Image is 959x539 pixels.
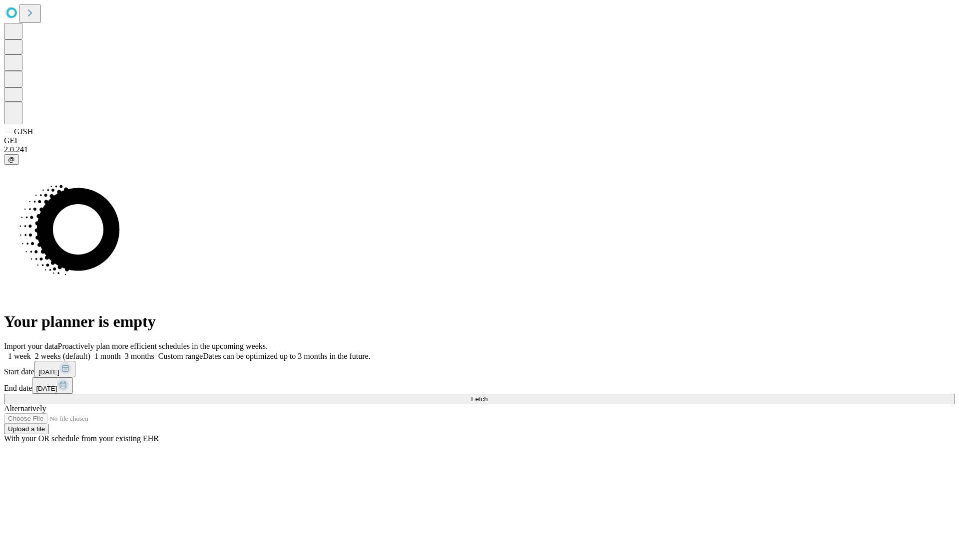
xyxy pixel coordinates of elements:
button: Fetch [4,394,955,404]
span: Alternatively [4,404,46,413]
span: 1 week [8,352,31,360]
span: 1 month [94,352,121,360]
span: 3 months [125,352,154,360]
span: Custom range [158,352,203,360]
div: End date [4,377,955,394]
span: 2 weeks (default) [35,352,90,360]
button: Upload a file [4,424,49,434]
button: @ [4,154,19,165]
div: Start date [4,361,955,377]
span: @ [8,156,15,163]
button: [DATE] [34,361,75,377]
h1: Your planner is empty [4,312,955,331]
button: [DATE] [32,377,73,394]
span: [DATE] [38,368,59,376]
span: [DATE] [36,385,57,392]
span: With your OR schedule from your existing EHR [4,434,159,443]
div: 2.0.241 [4,145,955,154]
div: GEI [4,136,955,145]
span: Fetch [471,395,487,403]
span: GJSH [14,127,33,136]
span: Import your data [4,342,58,350]
span: Dates can be optimized up to 3 months in the future. [203,352,370,360]
span: Proactively plan more efficient schedules in the upcoming weeks. [58,342,268,350]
